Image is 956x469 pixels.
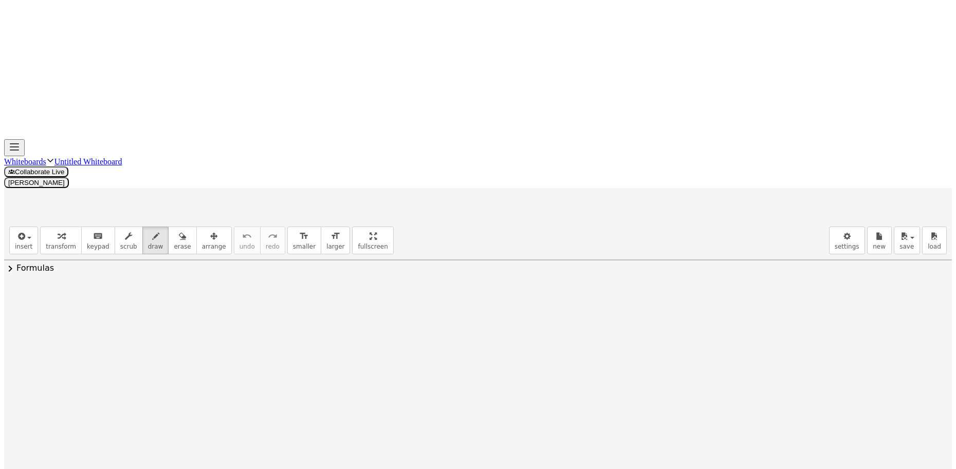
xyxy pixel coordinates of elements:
[299,230,309,242] i: format_size
[196,227,232,254] button: arrange
[867,227,892,254] button: new
[8,168,64,176] span: Collaborate Live
[4,157,46,166] a: Whiteboards
[120,243,137,250] span: scrub
[240,243,255,250] span: undo
[260,227,285,254] button: redoredo
[899,243,914,250] span: save
[266,243,280,250] span: redo
[148,243,163,250] span: draw
[142,227,169,254] button: draw
[321,227,350,254] button: format_sizelarger
[894,227,920,254] button: save
[54,157,122,166] a: Untitled Whiteboard
[46,243,76,250] span: transform
[358,243,388,250] span: fullscreen
[928,243,941,250] span: load
[293,243,316,250] span: smaller
[93,230,103,242] i: keyboard
[15,243,32,250] span: insert
[4,262,16,275] span: chevron_right
[168,227,196,254] button: erase
[4,139,25,156] button: Toggle navigation
[87,243,109,250] span: keypad
[9,227,38,254] button: insert
[835,243,859,250] span: settings
[234,227,261,254] button: undoundo
[287,227,321,254] button: format_sizesmaller
[268,230,278,242] i: redo
[4,177,69,188] button: [PERSON_NAME]
[8,179,65,186] span: [PERSON_NAME]
[829,227,865,254] button: settings
[202,243,226,250] span: arrange
[873,243,886,250] span: new
[330,230,340,242] i: format_size
[352,227,393,254] button: fullscreen
[40,227,82,254] button: transform
[81,227,115,254] button: keyboardkeypad
[4,260,952,276] button: chevron_rightFormulas
[922,227,947,254] button: load
[242,230,252,242] i: undo
[115,227,143,254] button: scrub
[174,243,191,250] span: erase
[4,166,68,177] button: Collaborate Live
[326,243,344,250] span: larger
